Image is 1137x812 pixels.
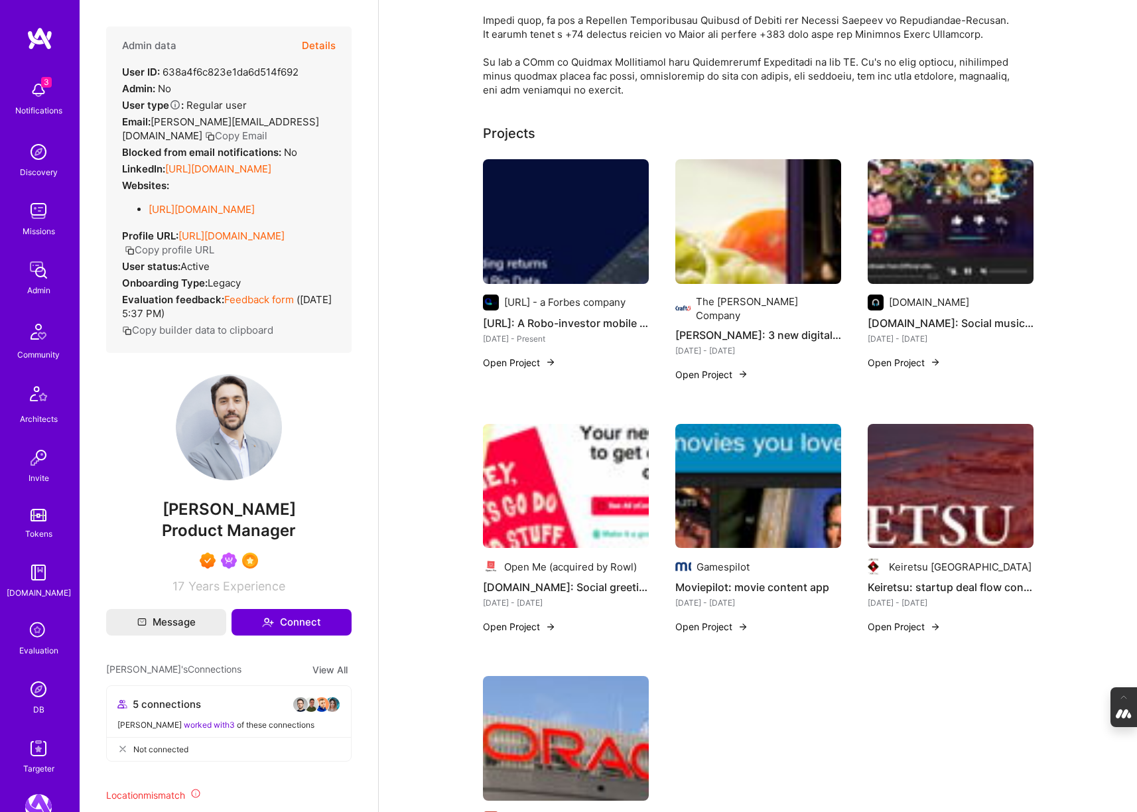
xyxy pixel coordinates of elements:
[23,224,55,238] div: Missions
[133,697,201,711] span: 5 connections
[483,123,535,143] div: Projects
[200,553,216,569] img: Exceptional A.Teamer
[889,560,1032,574] div: Keiretsu [GEOGRAPHIC_DATA]
[483,596,649,610] div: [DATE] - [DATE]
[675,159,841,284] img: Kraft-Heinz: 3 new digital ventures
[122,260,180,273] strong: User status:
[483,559,499,575] img: Company logo
[25,735,52,762] img: Skill Targeter
[483,314,649,332] h4: [URL]: A Robo-investor mobile app
[27,283,50,297] div: Admin
[117,699,127,709] i: icon Collaborator
[23,380,54,412] img: Architects
[20,165,58,179] div: Discovery
[165,163,271,175] a: [URL][DOMAIN_NAME]
[25,676,52,703] img: Admin Search
[25,77,52,103] img: bell
[675,578,841,596] h4: Moviepilot: movie content app
[31,509,46,521] img: tokens
[29,471,49,485] div: Invite
[25,257,52,283] img: admin teamwork
[302,27,336,65] button: Details
[180,260,210,273] span: Active
[133,742,188,756] span: Not connected
[324,697,340,712] img: avatar
[122,323,273,337] button: Copy builder data to clipboard
[738,369,748,379] img: arrow-right
[696,295,841,322] div: The [PERSON_NAME] Company
[122,115,151,128] strong: Email:
[122,65,299,79] div: 638a4f6c823e1da6d514f692
[675,620,748,634] button: Open Project
[7,586,71,600] div: [DOMAIN_NAME]
[205,131,215,141] i: icon Copy
[122,146,284,159] strong: Blocked from email notifications:
[25,139,52,165] img: discovery
[483,295,499,310] img: Company logo
[314,697,330,712] img: avatar
[15,103,62,117] div: Notifications
[106,788,352,802] div: Location mismatch
[675,424,841,549] img: Moviepilot: movie content app
[545,357,556,368] img: arrow-right
[483,620,556,634] button: Open Project
[224,293,294,306] a: Feedback form
[868,578,1034,596] h4: Keiretsu: startup deal flow concierge app
[125,245,135,255] i: icon Copy
[122,326,132,336] i: icon Copy
[25,198,52,224] img: teamwork
[232,609,352,636] button: Connect
[483,424,649,549] img: Open.me: Social greeting card app
[930,622,941,632] img: arrow-right
[27,27,53,50] img: logo
[545,622,556,632] img: arrow-right
[122,115,319,142] span: [PERSON_NAME][EMAIL_ADDRESS][DOMAIN_NAME]
[738,622,748,632] img: arrow-right
[675,326,841,344] h4: [PERSON_NAME]: 3 new digital ventures
[122,179,169,192] strong: Websites:
[675,596,841,610] div: [DATE] - [DATE]
[262,616,274,628] i: icon Connect
[303,697,319,712] img: avatar
[137,618,147,627] i: icon Mail
[162,521,296,540] span: Product Manager
[675,559,691,575] img: Company logo
[122,277,208,289] strong: Onboarding Type:
[208,277,241,289] span: legacy
[41,77,52,88] span: 3
[19,643,58,657] div: Evaluation
[17,348,60,362] div: Community
[483,676,649,801] img: Oracle: BI Dashboards for management
[868,314,1034,332] h4: [DOMAIN_NAME]: Social music app
[868,596,1034,610] div: [DATE] - [DATE]
[504,295,626,309] div: [URL] - a Forbes company
[675,301,691,316] img: Company logo
[106,609,226,636] button: Message
[122,82,171,96] div: No
[149,203,255,216] a: [URL][DOMAIN_NAME]
[122,82,155,95] strong: Admin:
[122,66,160,78] strong: User ID:
[122,163,165,175] strong: LinkedIn:
[33,703,44,716] div: DB
[675,368,748,381] button: Open Project
[122,99,184,111] strong: User type :
[106,662,241,677] span: [PERSON_NAME]'s Connections
[23,762,54,776] div: Targeter
[106,685,352,762] button: 5 connectionsavataravataravataravatar[PERSON_NAME] worked with3 of these connectionsNot connected
[122,293,336,320] div: ( [DATE] 5:37 PM )
[172,579,184,593] span: 17
[125,243,214,257] button: Copy profile URL
[178,230,285,242] a: [URL][DOMAIN_NAME]
[23,316,54,348] img: Community
[25,527,52,541] div: Tokens
[122,230,178,242] strong: Profile URL:
[106,500,352,519] span: [PERSON_NAME]
[697,560,750,574] div: Gamespilot
[930,357,941,368] img: arrow-right
[25,559,52,586] img: guide book
[169,99,181,111] i: Help
[26,618,51,643] i: icon SelectionTeam
[184,720,235,730] span: worked with 3
[868,620,941,634] button: Open Project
